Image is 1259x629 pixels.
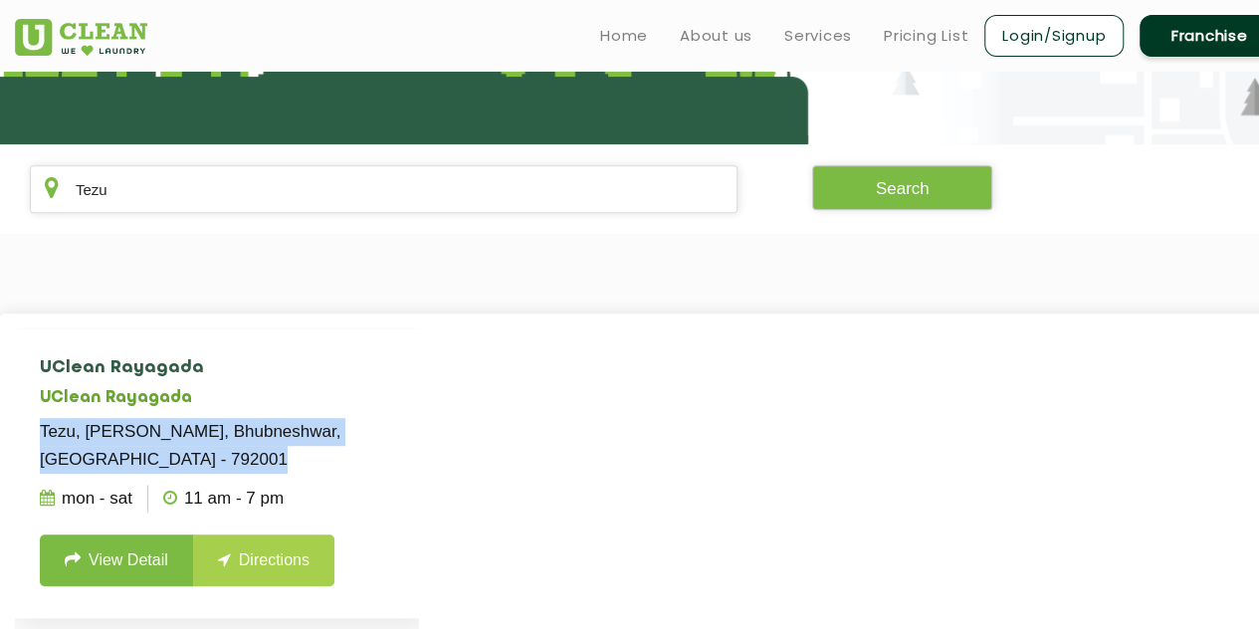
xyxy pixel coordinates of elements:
a: Services [784,24,852,48]
h5: UClean Rayagada [40,389,394,408]
a: Pricing List [884,24,968,48]
a: Directions [193,534,334,586]
input: Enter city/area/pin Code [30,165,737,213]
a: Home [600,24,648,48]
p: 11 AM - 7 PM [163,485,284,513]
a: About us [680,24,752,48]
p: Tezu, [PERSON_NAME], Bhubneshwar, [GEOGRAPHIC_DATA] - 792001 [40,418,394,474]
button: Search [812,165,993,210]
h4: UClean Rayagada [40,358,394,378]
p: Mon - Sat [40,485,132,513]
img: UClean Laundry and Dry Cleaning [15,19,147,56]
a: Login/Signup [984,15,1124,57]
a: View Detail [40,534,193,586]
